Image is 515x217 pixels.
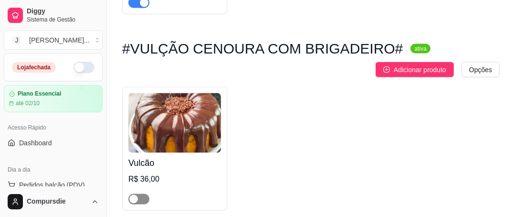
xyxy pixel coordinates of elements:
[394,65,446,75] span: Adicionar produto
[410,44,430,54] sup: ativa
[19,180,85,190] span: Pedidos balcão (PDV)
[128,93,221,153] img: product-image
[19,138,52,148] span: Dashboard
[4,135,103,151] a: Dashboard
[4,85,103,112] a: Plano Essencialaté 02/10
[27,7,99,16] span: Diggy
[74,62,95,73] button: Alterar Status
[4,31,103,50] button: Select a team
[4,190,103,213] button: Compursdie
[469,65,492,75] span: Opções
[128,157,221,170] h4: Vulcão
[376,62,454,77] button: Adicionar produto
[4,162,103,177] div: Dia a dia
[12,35,21,45] span: J
[29,35,90,45] div: [PERSON_NAME] ...
[383,66,390,73] span: plus-circle
[122,43,403,54] h3: #VULÇÃO CENOURA COM BRIGADEIRO#
[27,197,87,206] span: Compursdie
[12,62,56,73] div: Loja fechada
[462,62,500,77] button: Opções
[27,16,99,23] span: Sistema de Gestão
[16,99,40,107] article: até 02/10
[18,90,61,98] article: Plano Essencial
[4,120,103,135] div: Acesso Rápido
[4,4,103,27] a: DiggySistema de Gestão
[4,177,103,193] button: Pedidos balcão (PDV)
[128,174,221,185] div: R$ 36,00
